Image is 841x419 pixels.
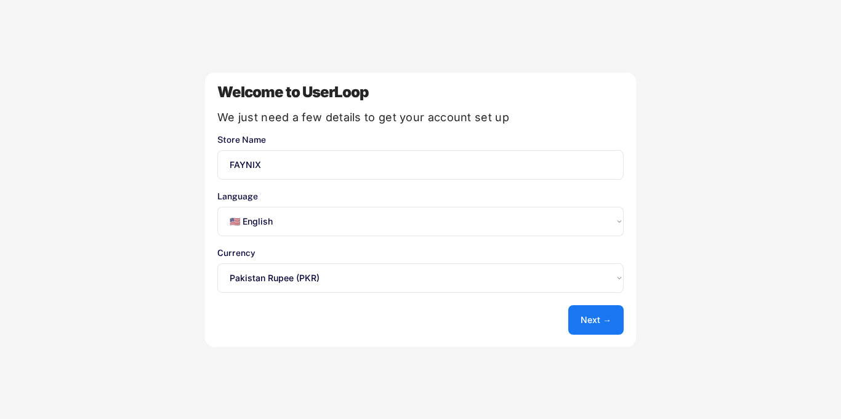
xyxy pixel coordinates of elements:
[217,135,624,144] div: Store Name
[568,305,624,335] button: Next →
[217,112,624,123] div: We just need a few details to get your account set up
[217,150,624,180] input: You store's name
[217,85,624,100] div: Welcome to UserLoop
[217,249,624,257] div: Currency
[217,192,624,201] div: Language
